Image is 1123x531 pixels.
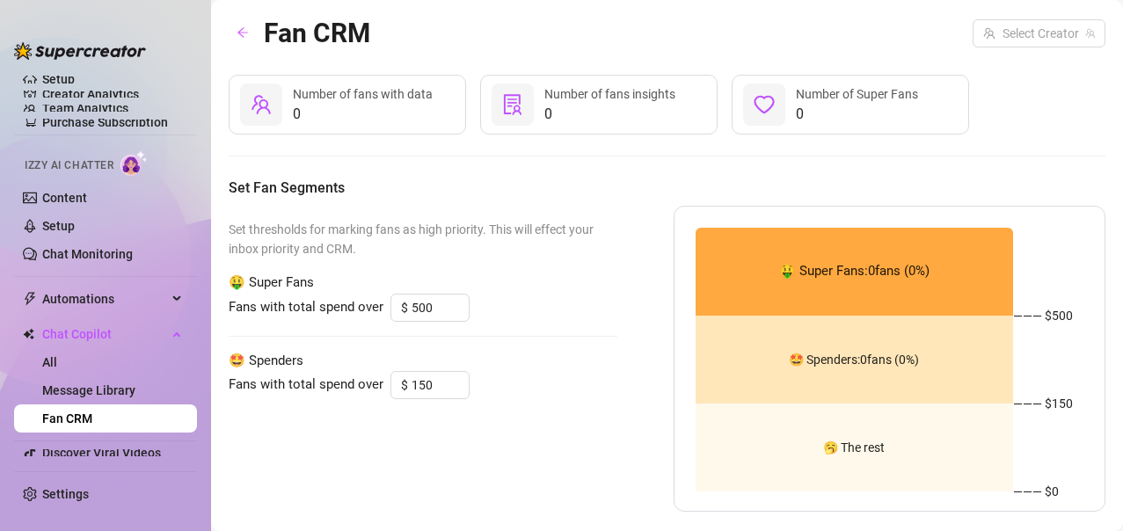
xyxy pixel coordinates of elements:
[23,328,34,340] img: Chat Copilot
[42,411,92,426] a: Fan CRM
[42,355,57,369] a: All
[42,101,128,115] a: Team Analytics
[229,220,617,258] span: Set thresholds for marking fans as high priority. This will effect your inbox priority and CRM.
[229,351,617,372] span: 🤩 Spenders
[42,219,75,233] a: Setup
[42,285,167,313] span: Automations
[229,178,1105,199] h5: Set Fan Segments
[237,26,249,39] span: arrow-left
[42,320,167,348] span: Chat Copilot
[544,104,675,125] span: 0
[42,487,89,501] a: Settings
[412,295,469,321] input: 500
[412,372,469,398] input: 150
[14,42,146,60] img: logo-BBDzfeDw.svg
[779,261,930,282] span: 🤑 Super Fans: 0 fans ( 0 %)
[544,87,675,101] span: Number of fans insights
[502,94,523,115] span: solution
[293,87,433,101] span: Number of fans with data
[42,383,135,397] a: Message Library
[42,115,168,129] a: Purchase Subscription
[229,273,617,294] span: 🤑 Super Fans
[120,150,148,176] img: AI Chatter
[229,375,383,396] span: Fans with total spend over
[796,104,918,125] span: 0
[754,94,775,115] span: heart
[796,87,918,101] span: Number of Super Fans
[251,94,272,115] span: team
[1063,471,1105,513] iframe: Intercom live chat
[42,446,161,460] a: Discover Viral Videos
[229,297,383,318] span: Fans with total spend over
[42,80,183,108] a: Creator Analytics
[264,12,370,54] article: Fan CRM
[42,191,87,205] a: Content
[23,292,37,306] span: thunderbolt
[42,72,75,86] a: Setup
[25,157,113,174] span: Izzy AI Chatter
[1085,28,1096,39] span: team
[42,247,133,261] a: Chat Monitoring
[293,104,433,125] span: 0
